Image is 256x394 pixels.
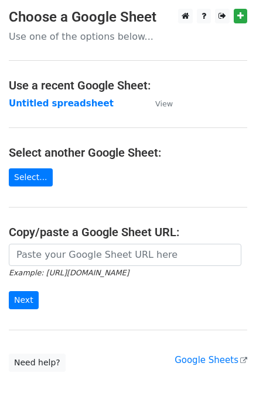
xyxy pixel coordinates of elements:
[9,168,53,186] a: Select...
[9,225,247,239] h4: Copy/paste a Google Sheet URL:
[9,146,247,160] h4: Select another Google Sheet:
[9,30,247,43] p: Use one of the options below...
[9,244,241,266] input: Paste your Google Sheet URL here
[155,99,173,108] small: View
[175,355,247,365] a: Google Sheets
[9,354,66,372] a: Need help?
[9,9,247,26] h3: Choose a Google Sheet
[9,291,39,309] input: Next
[144,98,173,109] a: View
[9,78,247,92] h4: Use a recent Google Sheet:
[9,268,129,277] small: Example: [URL][DOMAIN_NAME]
[9,98,114,109] a: Untitled spreadsheet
